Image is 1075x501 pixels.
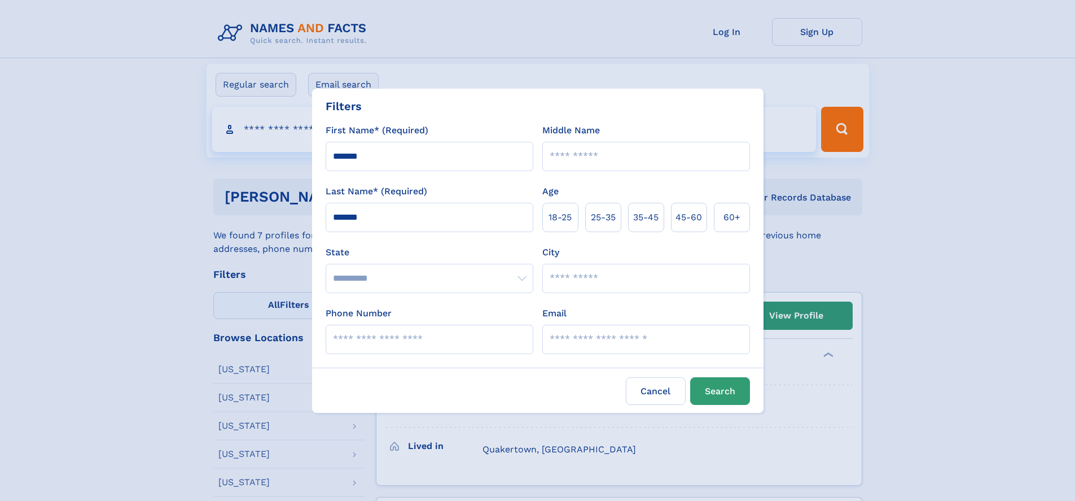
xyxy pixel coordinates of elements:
[675,211,702,224] span: 45‑60
[723,211,740,224] span: 60+
[326,124,428,137] label: First Name* (Required)
[633,211,659,224] span: 35‑45
[326,185,427,198] label: Last Name* (Required)
[326,307,392,320] label: Phone Number
[549,211,572,224] span: 18‑25
[542,124,600,137] label: Middle Name
[326,98,362,115] div: Filters
[690,377,750,405] button: Search
[542,185,559,198] label: Age
[326,246,533,259] label: State
[542,307,567,320] label: Email
[542,246,559,259] label: City
[626,377,686,405] label: Cancel
[591,211,616,224] span: 25‑35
